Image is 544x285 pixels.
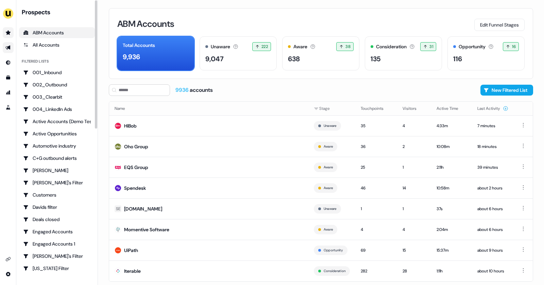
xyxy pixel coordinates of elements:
a: All accounts [19,39,95,50]
div: UiPath [124,247,138,254]
div: 001_Inbound [23,69,91,76]
a: Go to Customers [19,189,95,200]
div: Active Opportunities [23,130,91,137]
div: 25 [361,164,392,171]
button: Touchpoints [361,102,392,115]
button: Opportunity [324,247,343,253]
div: about 2 hours [477,185,508,191]
div: about 6 hours [477,205,508,212]
div: 282 [361,268,392,274]
div: [DOMAIN_NAME] [124,205,162,212]
a: Go to 003_Clearbit [19,91,95,102]
button: New Filtered List [480,85,533,96]
button: Unaware [324,123,337,129]
div: 9,047 [205,54,224,64]
div: 10:08m [437,143,466,150]
div: 10:58m [437,185,466,191]
div: accounts [175,86,213,94]
a: Go to Georgia Filter [19,263,95,274]
a: Go to prospects [3,27,14,38]
div: Engaged Accounts [23,228,91,235]
a: Go to 004_LinkedIn Ads [19,104,95,115]
a: Go to integrations [3,269,14,280]
a: Go to Charlotte's Filter [19,177,95,188]
a: Go to attribution [3,87,14,98]
div: All Accounts [23,41,91,48]
div: Consideration [376,43,407,50]
div: Oho Group [124,143,148,150]
a: Go to Engaged Accounts 1 [19,238,95,249]
div: Stage [314,105,350,112]
a: Go to Inbound [3,57,14,68]
div: 4 [403,226,426,233]
a: Go to Active Accounts (Demo Test) [19,116,95,127]
a: Go to 002_Outbound [19,79,95,90]
div: Aware [293,43,307,50]
a: Go to Geneviève's Filter [19,251,95,262]
button: Unaware [324,206,337,212]
div: 37s [437,205,466,212]
div: [US_STATE] Filter [23,265,91,272]
div: [PERSON_NAME] [23,167,91,174]
div: 2:11h [437,164,466,171]
div: Customers [23,191,91,198]
div: 9,936 [123,52,140,62]
button: Aware [324,164,333,170]
div: HiBob [124,122,137,129]
span: 38 [345,43,351,50]
div: 14 [403,185,426,191]
a: Go to Active Opportunities [19,128,95,139]
span: 31 [429,43,433,50]
div: Opportunity [459,43,486,50]
th: Name [109,102,308,115]
div: 18 minutes [477,143,508,150]
div: 638 [288,54,300,64]
div: 4 [361,226,392,233]
div: about 10 hours [477,268,508,274]
div: 2:04m [437,226,466,233]
div: Deals closed [23,216,91,223]
a: Go to outbound experience [3,42,14,53]
div: 004_LinkedIn Ads [23,106,91,113]
div: Momentive Software [124,226,169,233]
div: about 9 hours [477,247,508,254]
div: 36 [361,143,392,150]
div: Iterable [124,268,141,274]
div: 39 minutes [477,164,508,171]
div: 2 [403,143,426,150]
div: 1:11h [437,268,466,274]
span: 222 [261,43,268,50]
div: Total Accounts [123,42,155,49]
button: Edit Funnel Stages [474,19,525,31]
span: 16 [512,43,516,50]
button: Aware [324,227,333,233]
div: [PERSON_NAME]'s Filter [23,179,91,186]
div: EQS Group [124,164,148,171]
div: 1 [403,205,426,212]
a: Go to Davids filter [19,202,95,213]
a: Go to Deals closed [19,214,95,225]
a: ABM Accounts [19,27,95,38]
div: 46 [361,185,392,191]
div: 003_Clearbit [23,94,91,100]
button: Aware [324,144,333,150]
div: 7 minutes [477,122,508,129]
a: Go to Automotive industry [19,140,95,151]
div: 69 [361,247,392,254]
div: C+G outbound alerts [23,155,91,162]
div: Spendesk [124,185,146,191]
a: Go to experiments [3,102,14,113]
div: Filtered lists [22,58,49,64]
a: Go to Engaged Accounts [19,226,95,237]
div: Engaged Accounts 1 [23,240,91,247]
div: Unaware [211,43,230,50]
a: Go to 001_Inbound [19,67,95,78]
button: Visitors [403,102,425,115]
div: 1 [361,205,392,212]
a: Go to C+G outbound alerts [19,153,95,164]
div: Prospects [22,8,95,16]
div: 28 [403,268,426,274]
div: 4:33m [437,122,466,129]
span: 9936 [175,86,190,94]
div: about 6 hours [477,226,508,233]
